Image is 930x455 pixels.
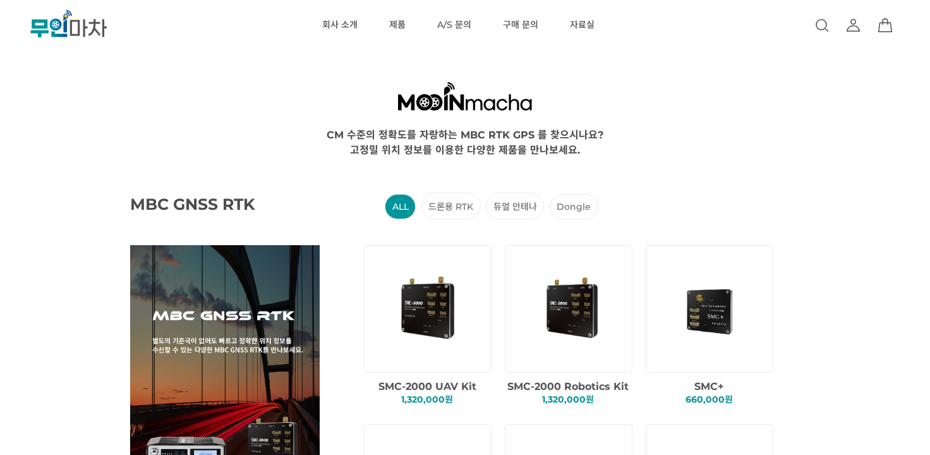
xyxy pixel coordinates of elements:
li: Dongle [550,194,598,219]
span: SMC-2000 Robotics Kit [507,380,629,392]
li: 듀얼 안테나 [486,193,544,219]
span: 1,320,000원 [542,394,594,405]
img: f8268eb516eb82712c4b199d88f6799e.png [658,255,766,363]
div: CM 수준의 정확도를 자랑하는 MBC RTK GPS 를 찾으시나요? 고정밀 위치 정보를 이용한 다양한 제품을 만나보세요. [37,126,893,157]
span: 660,000원 [685,394,733,405]
span: MBC GNSS RTK [130,195,288,214]
span: 1,320,000원 [401,394,453,405]
li: 드론용 RTK [421,193,481,219]
span: SMC+ [694,380,724,392]
img: dd1389de6ba74b56ed1c86d804b0ca77.png [517,255,625,363]
img: 1ee78b6ef8b89e123d6f4d8a617f2cc2.png [376,255,484,363]
span: SMC-2000 UAV Kit [378,380,476,392]
li: ALL [385,194,416,219]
